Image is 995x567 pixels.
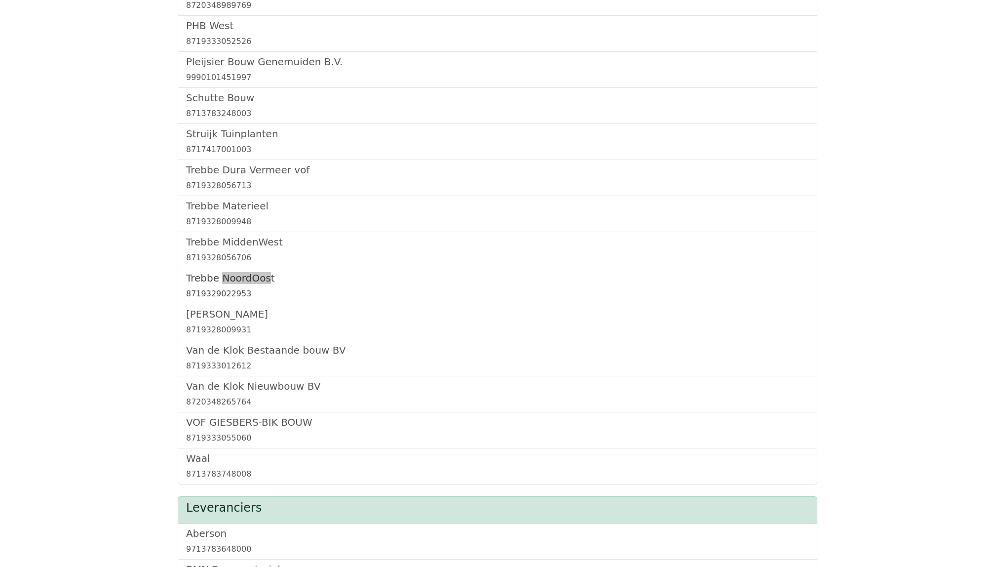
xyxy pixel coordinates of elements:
h5: Trebbe NoordOost [186,272,809,284]
a: PHB West8719333052526 [186,20,809,47]
h5: Van de Klok Nieuwbouw BV [186,380,809,392]
div: 8719328056706 [186,252,809,264]
h5: Waal [186,452,809,464]
div: 8713783248003 [186,108,809,120]
div: 8719333052526 [186,36,809,47]
a: Trebbe NoordOost8719329022953 [186,272,809,300]
div: 8717417001003 [186,144,809,156]
a: Aberson9713783648000 [186,527,809,555]
div: 8719328056713 [186,180,809,192]
h5: [PERSON_NAME] [186,308,809,320]
div: 8719329022953 [186,288,809,300]
a: VOF GIESBERS-BIK BOUW8719333055060 [186,416,809,444]
a: Pleijsier Bouw Genemuiden B.V.9990101451997 [186,56,809,83]
a: Trebbe MiddenWest8719328056706 [186,236,809,264]
a: Trebbe Materieel8719328009948 [186,200,809,228]
div: 8713783748008 [186,468,809,480]
div: 9990101451997 [186,72,809,83]
h5: Pleijsier Bouw Genemuiden B.V. [186,56,809,68]
a: Struijk Tuinplanten8717417001003 [186,128,809,156]
div: 8719328009948 [186,216,809,228]
a: Van de Klok Bestaande bouw BV8719333012612 [186,344,809,372]
h5: Trebbe Dura Vermeer vof [186,164,809,176]
a: Waal8713783748008 [186,452,809,480]
div: 9713783648000 [186,543,809,555]
div: 8720348265764 [186,396,809,408]
h5: Trebbe Materieel [186,200,809,212]
a: [PERSON_NAME]8719328009931 [186,308,809,336]
h5: Van de Klok Bestaande bouw BV [186,344,809,356]
a: Trebbe Dura Vermeer vof8719328056713 [186,164,809,192]
div: 8719333012612 [186,360,809,372]
div: 8719328009931 [186,324,809,336]
h5: VOF GIESBERS-BIK BOUW [186,416,809,428]
h4: Leveranciers [186,501,809,515]
h5: Trebbe MiddenWest [186,236,809,248]
a: Schutte Bouw8713783248003 [186,92,809,120]
h5: Aberson [186,527,809,539]
h5: Schutte Bouw [186,92,809,104]
a: Van de Klok Nieuwbouw BV8720348265764 [186,380,809,408]
h5: PHB West [186,20,809,32]
div: 8719333055060 [186,432,809,444]
h5: Struijk Tuinplanten [186,128,809,140]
